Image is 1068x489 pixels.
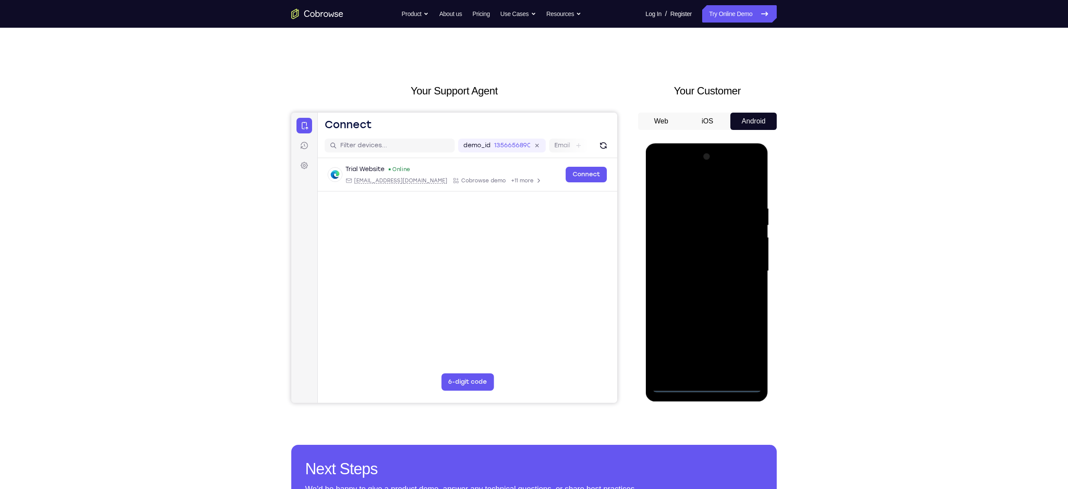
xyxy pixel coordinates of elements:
button: Use Cases [500,5,536,23]
button: Android [730,113,777,130]
a: Try Online Demo [702,5,777,23]
a: Go to the home page [291,9,343,19]
button: Web [638,113,684,130]
a: Log In [645,5,661,23]
button: Resources [547,5,582,23]
span: / [665,9,667,19]
a: Pricing [472,5,490,23]
h2: Next Steps [305,459,763,479]
iframe: Agent [291,113,617,403]
a: Register [671,5,692,23]
button: iOS [684,113,731,130]
a: About us [439,5,462,23]
button: Product [402,5,429,23]
h2: Your Support Agent [291,83,617,99]
h2: Your Customer [638,83,777,99]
